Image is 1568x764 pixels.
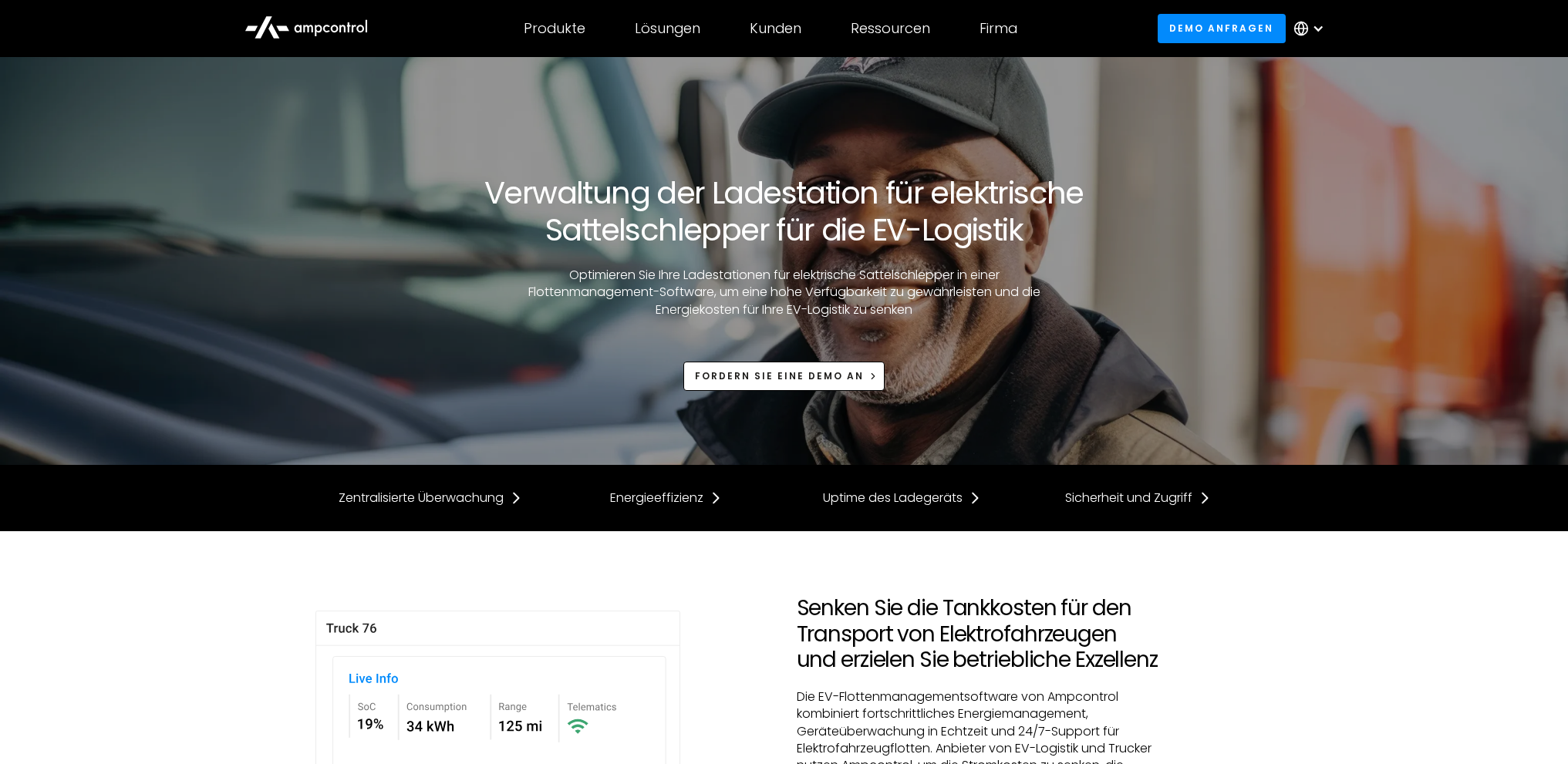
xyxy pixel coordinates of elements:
[1065,490,1192,507] div: Sicherheit und Zugriff
[851,20,930,37] div: Ressourcen
[823,490,981,507] a: Uptime des Ladegeräts
[750,20,801,37] div: Kunden
[823,490,963,507] div: Uptime des Ladegeräts
[315,174,1253,248] h1: Verwaltung der Ladestation für elektrische Sattelschlepper für die EV-Logistik
[1065,490,1211,507] a: Sicherheit und Zugriff
[339,490,522,507] a: Zentralisierte Überwachung
[695,369,864,382] span: FORDERN SIE EINE DEMO AN
[797,595,1162,673] h2: Senken Sie die Tankkosten für den Transport von Elektrofahrzeugen und erzielen Sie betriebliche E...
[524,20,585,37] div: Produkte
[610,490,703,507] div: Energieeffizienz
[683,362,885,390] a: FORDERN SIE EINE DEMO AN
[635,20,700,37] div: Lösungen
[610,490,722,507] a: Energieeffizienz
[503,267,1066,318] p: Optimieren Sie Ihre Ladestationen für elektrische Sattelschlepper in einer Flottenmanagement-Soft...
[1158,14,1286,42] a: Demo anfragen
[980,20,1017,37] div: Firma
[339,490,504,507] div: Zentralisierte Überwachung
